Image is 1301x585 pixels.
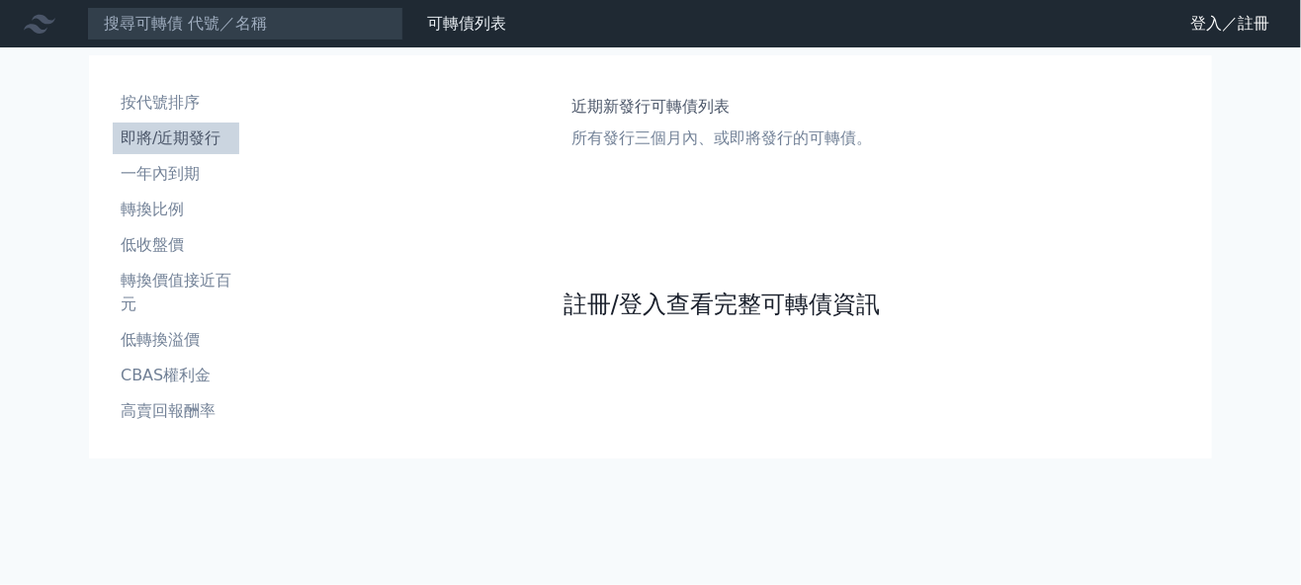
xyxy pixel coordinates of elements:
input: 搜尋可轉債 代號／名稱 [87,7,403,41]
li: 低轉換溢價 [113,328,239,352]
h1: 近期新發行可轉債列表 [571,95,872,119]
p: 所有發行三個月內、或即將發行的可轉債。 [571,126,872,150]
a: 低轉換溢價 [113,324,239,356]
li: 轉換比例 [113,198,239,221]
a: 一年內到期 [113,158,239,190]
li: 轉換價值接近百元 [113,269,239,316]
li: 低收盤價 [113,233,239,257]
a: 轉換價值接近百元 [113,265,239,320]
li: 按代號排序 [113,91,239,115]
a: CBAS權利金 [113,360,239,391]
a: 可轉債列表 [427,14,506,33]
a: 高賣回報酬率 [113,395,239,427]
li: 高賣回報酬率 [113,399,239,423]
a: 低收盤價 [113,229,239,261]
a: 轉換比例 [113,194,239,225]
li: 一年內到期 [113,162,239,186]
a: 即將/近期發行 [113,123,239,154]
a: 按代號排序 [113,87,239,119]
li: 即將/近期發行 [113,126,239,150]
a: 註冊/登入查看完整可轉債資訊 [564,289,880,320]
a: 登入／註冊 [1174,8,1285,40]
li: CBAS權利金 [113,364,239,387]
